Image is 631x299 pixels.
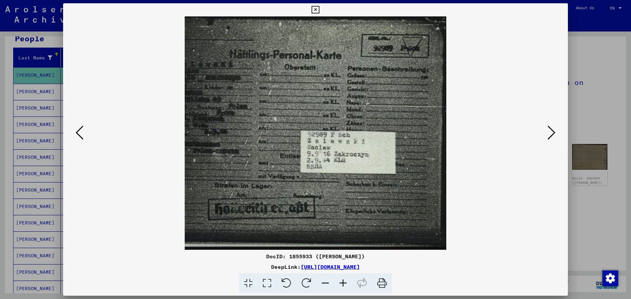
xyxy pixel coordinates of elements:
[301,264,360,270] a: [URL][DOMAIN_NAME]
[63,252,568,260] div: DocID: 1855933 ([PERSON_NAME])
[602,270,618,286] div: Change consent
[602,270,618,286] img: Change consent
[85,16,546,250] img: 001.jpg
[63,263,568,271] div: DeepLink:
